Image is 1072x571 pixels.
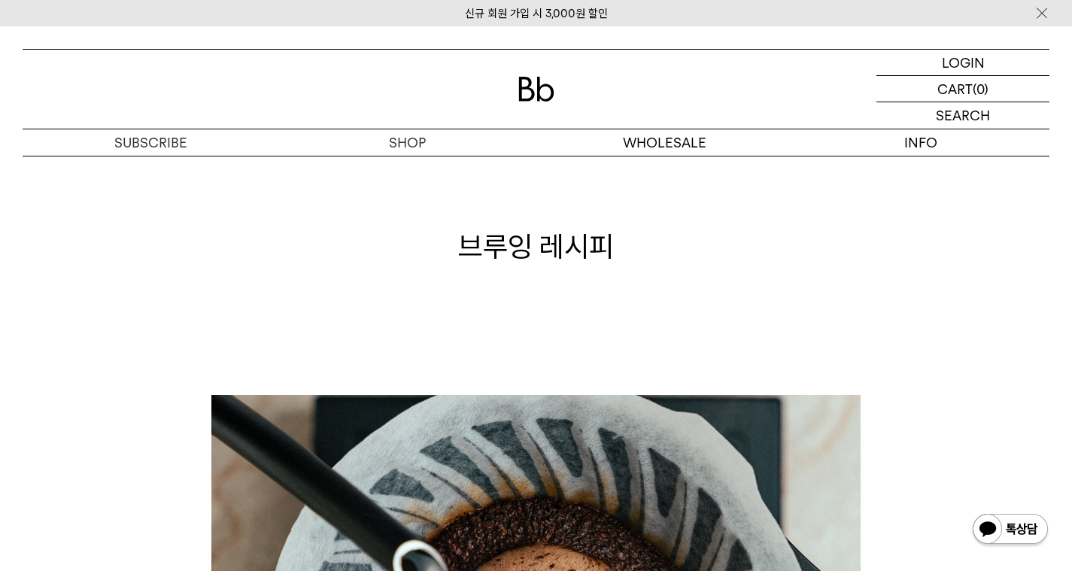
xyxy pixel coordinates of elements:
p: CART [937,76,973,102]
img: 카카오톡 채널 1:1 채팅 버튼 [971,512,1049,548]
p: LOGIN [942,50,985,75]
a: SUBSCRIBE [23,129,279,156]
h1: 브루잉 레시피 [23,226,1049,266]
a: SHOP [279,129,536,156]
p: WHOLESALE [536,129,793,156]
p: SEARCH [936,102,990,129]
a: 신규 회원 가입 시 3,000원 할인 [465,7,608,20]
a: CART (0) [876,76,1049,102]
img: 로고 [518,77,554,102]
p: INFO [793,129,1049,156]
a: LOGIN [876,50,1049,76]
p: (0) [973,76,988,102]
